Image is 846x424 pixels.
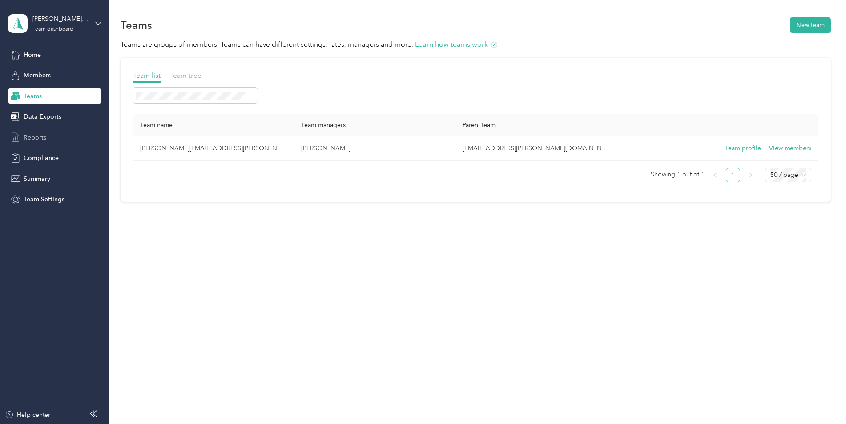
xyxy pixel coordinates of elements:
button: New team [790,17,831,33]
li: Previous Page [708,168,722,182]
span: 50 / page [770,168,806,182]
div: Page Size [765,168,811,182]
button: View members [769,144,811,153]
li: Next Page [744,168,758,182]
th: Team managers [294,114,455,136]
span: Showing 1 out of 1 [651,168,705,181]
span: Data Exports [24,112,61,121]
td: brian.henne@convergint.com [133,136,294,161]
h1: Teams [121,20,152,30]
p: Teams are groups of members. Teams can have different settings, rates, managers and more. [121,39,831,50]
button: right [744,168,758,182]
span: Compliance [24,153,59,163]
li: 1 [726,168,740,182]
span: Members [24,71,51,80]
button: Learn how teams work [415,39,497,50]
span: Teams [24,92,42,101]
th: Parent team [455,114,617,136]
button: Team profile [725,144,761,153]
button: Help center [5,410,50,420]
th: Team name [133,114,294,136]
div: [PERSON_NAME][EMAIL_ADDRESS][PERSON_NAME][DOMAIN_NAME] [32,14,88,24]
span: right [748,172,753,178]
div: Team dashboard [32,27,73,32]
p: [PERSON_NAME] [301,144,448,153]
td: Max.Salazar@convergint.com [455,136,617,161]
iframe: Everlance-gr Chat Button Frame [796,374,846,424]
span: Home [24,50,41,60]
span: Reports [24,133,46,142]
button: left [708,168,722,182]
span: Team tree [170,71,201,80]
span: Team list [133,71,161,80]
a: 1 [726,168,740,182]
span: Team Settings [24,195,64,204]
span: Summary [24,174,50,184]
span: left [713,172,718,178]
